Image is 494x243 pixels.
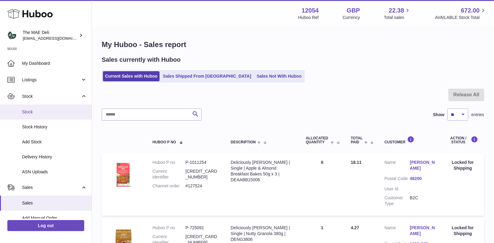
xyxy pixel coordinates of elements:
span: entries [471,112,484,118]
span: Huboo P no [153,140,176,144]
dt: Name [384,225,410,238]
td: 6 [300,153,345,215]
label: Show [433,112,444,118]
dt: Name [384,160,410,173]
dt: Postal Code [384,176,410,183]
a: Log out [7,220,84,231]
a: Sales Shipped From [GEOGRAPHIC_DATA] [161,71,253,81]
span: Total paid [351,136,363,144]
div: The MAE Deli [23,30,78,41]
h2: Sales currently with Huboo [102,56,181,64]
span: Stock [22,109,87,115]
span: Stock [22,94,81,99]
span: My Dashboard [22,61,87,66]
a: 672.00 AVAILABLE Stock Total [435,6,487,20]
dt: Channel order [153,183,186,189]
div: Locked for Shipping [447,225,478,237]
dt: Huboo P no [153,160,186,165]
img: logistics@deliciouslyella.com [7,31,17,40]
span: ASN Uploads [22,169,87,175]
div: Huboo Ref [298,15,319,20]
span: Add Stock [22,139,87,145]
dt: Customer Type [384,195,410,207]
div: Locked for Shipping [447,160,478,171]
div: Action / Status [447,136,478,144]
dd: P-1011254 [185,160,218,165]
span: Total sales [384,15,411,20]
dd: #127524 [185,183,218,189]
span: [EMAIL_ADDRESS][DOMAIN_NAME] [23,36,90,41]
dt: Current identifier [153,168,186,180]
span: Stock History [22,124,87,130]
span: ALLOCATED Quantity [306,136,329,144]
a: [PERSON_NAME] [410,160,435,171]
div: Currency [343,15,360,20]
dd: B2C [410,195,435,207]
dt: Huboo P no [153,225,186,231]
dd: [CREDIT_CARD_NUMBER] [185,168,218,180]
a: Current Sales with Huboo [103,71,160,81]
dd: P-725091 [185,225,218,231]
div: Customer [384,136,435,144]
strong: 12054 [302,6,319,15]
span: AVAILABLE Stock Total [435,15,487,20]
span: 672.00 [461,6,480,15]
span: 4.27 [351,225,359,230]
span: 22.38 [389,6,404,15]
a: Sales Not With Huboo [255,71,304,81]
dt: User Id [384,186,410,192]
span: Sales [22,185,81,190]
a: 22.38 Total sales [384,6,411,20]
span: Sales [22,200,87,206]
span: Listings [22,77,81,83]
a: [PERSON_NAME] [410,225,435,237]
span: Description [231,140,256,144]
div: Deliciously [PERSON_NAME] | Single | Nutty Granola 380g | DENG3806 [231,225,293,242]
div: Deliciously [PERSON_NAME] | Single | Apple & Almond Breakfast Bakes 50g x 3 | DEAABB15006 [231,160,293,183]
img: 120541727084916.png [108,160,138,190]
a: 48200 [410,176,435,182]
span: Delivery History [22,154,87,160]
strong: GBP [347,6,360,15]
h1: My Huboo - Sales report [102,40,484,50]
span: Add Manual Order [22,215,87,221]
span: 18.11 [351,160,361,165]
